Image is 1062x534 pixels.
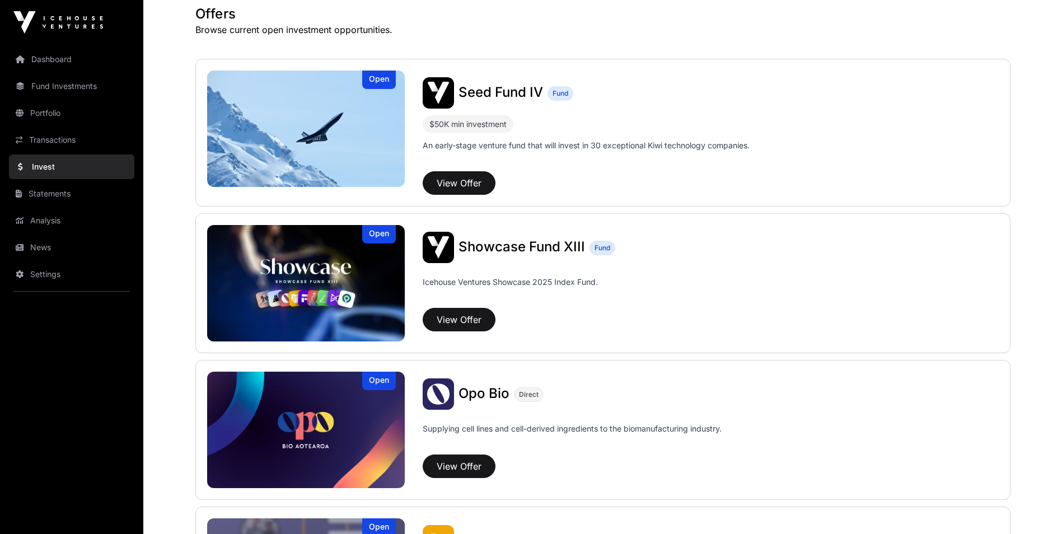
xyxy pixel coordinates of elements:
[595,243,610,252] span: Fund
[423,171,495,195] button: View Offer
[9,74,134,99] a: Fund Investments
[429,118,507,131] div: $50K min investment
[519,390,539,399] span: Direct
[9,208,134,233] a: Analysis
[423,77,454,109] img: Seed Fund IV
[9,47,134,72] a: Dashboard
[195,23,1010,36] p: Browse current open investment opportunities.
[423,115,513,133] div: $50K min investment
[362,225,396,243] div: Open
[423,232,454,263] img: Showcase Fund XIII
[207,71,405,187] a: Seed Fund IVOpen
[423,140,750,151] p: An early-stage venture fund that will invest in 30 exceptional Kiwi technology companies.
[423,378,454,410] img: Opo Bio
[423,277,598,288] p: Icehouse Ventures Showcase 2025 Index Fund.
[9,262,134,287] a: Settings
[362,372,396,390] div: Open
[9,101,134,125] a: Portfolio
[207,225,405,341] img: Showcase Fund XIII
[423,455,495,478] button: View Offer
[553,89,568,98] span: Fund
[9,235,134,260] a: News
[459,238,585,255] span: Showcase Fund XIII
[459,387,509,401] a: Opo Bio
[1006,480,1062,534] iframe: Chat Widget
[459,84,543,100] span: Seed Fund IV
[459,86,543,100] a: Seed Fund IV
[9,154,134,179] a: Invest
[207,372,405,488] img: Opo Bio
[362,71,396,89] div: Open
[207,225,405,341] a: Showcase Fund XIIIOpen
[423,423,722,434] p: Supplying cell lines and cell-derived ingredients to the biomanufacturing industry.
[13,11,103,34] img: Icehouse Ventures Logo
[207,372,405,488] a: Opo BioOpen
[423,308,495,331] button: View Offer
[195,5,1010,23] h1: Offers
[459,385,509,401] span: Opo Bio
[9,128,134,152] a: Transactions
[9,181,134,206] a: Statements
[207,71,405,187] img: Seed Fund IV
[459,240,585,255] a: Showcase Fund XIII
